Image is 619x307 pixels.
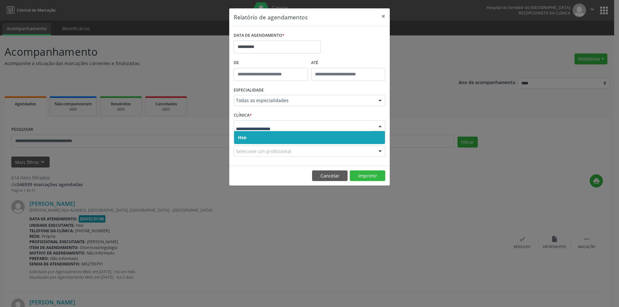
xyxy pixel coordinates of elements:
[234,85,264,95] label: ESPECIALIDADE
[236,148,291,155] span: Selecione um profissional
[377,8,390,24] button: Close
[234,13,308,21] h5: Relatório de agendamentos
[234,110,252,120] label: CLÍNICA
[234,31,284,41] label: DATA DE AGENDAMENTO
[350,170,385,181] button: Imprimir
[234,58,308,68] label: De
[236,97,372,104] span: Todas as especialidades
[312,170,348,181] button: Cancelar
[311,58,385,68] label: ATÉ
[238,134,246,140] span: Hse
